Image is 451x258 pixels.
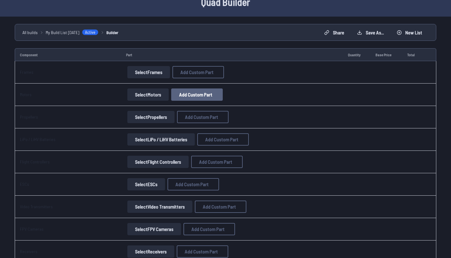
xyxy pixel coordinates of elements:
[191,156,243,168] button: Add Custom Part
[177,245,228,258] button: Add Custom Part
[185,115,218,119] span: Add Custom Part
[352,28,389,37] button: Save as...
[319,28,349,37] button: Share
[20,182,29,187] a: ESCs
[127,133,195,146] button: SelectLiPo / LiHV Batteries
[191,227,225,232] span: Add Custom Part
[343,48,371,61] td: Quantity
[20,69,33,75] a: Frames
[126,201,194,213] a: SelectVideo Transmitters
[126,245,175,258] a: SelectReceivers
[46,29,79,36] span: My Build List [DATE]
[402,48,424,61] td: Total
[391,28,427,37] button: New List
[22,29,38,36] a: All builds
[127,66,170,78] button: SelectFrames
[20,137,56,142] a: LiPo / LiHV Batteries
[126,88,170,101] a: SelectMotors
[197,133,249,146] button: Add Custom Part
[127,88,169,101] button: SelectMotors
[46,29,98,36] a: My Build List [DATE]Active
[195,201,246,213] button: Add Custom Part
[183,223,235,235] button: Add Custom Part
[20,159,50,164] a: Flight Controllers
[20,204,53,209] a: Video Transmitters
[127,245,174,258] button: SelectReceivers
[20,249,37,254] a: Receivers
[127,156,189,168] button: SelectFlight Controllers
[180,70,214,75] span: Add Custom Part
[127,223,181,235] button: SelectFPV Cameras
[121,48,343,61] td: Part
[127,201,192,213] button: SelectVideo Transmitters
[172,66,224,78] button: Add Custom Part
[126,156,190,168] a: SelectFlight Controllers
[126,66,171,78] a: SelectFrames
[203,204,236,209] span: Add Custom Part
[185,249,218,254] span: Add Custom Part
[126,133,196,146] a: SelectLiPo / LiHV Batteries
[15,48,121,61] td: Component
[175,182,209,187] span: Add Custom Part
[126,111,176,123] a: SelectPropellers
[126,178,166,190] a: SelectESCs
[127,178,165,190] button: SelectESCs
[20,114,38,119] a: Propellers
[205,137,238,142] span: Add Custom Part
[371,48,402,61] td: Base Price
[168,178,219,190] button: Add Custom Part
[127,111,175,123] button: SelectPropellers
[126,223,182,235] a: SelectFPV Cameras
[106,29,118,36] a: Builder
[171,88,223,101] button: Add Custom Part
[179,92,212,97] span: Add Custom Part
[20,226,44,232] a: FPV Cameras
[20,92,32,97] a: Motors
[82,29,98,35] span: Active
[199,159,232,164] span: Add Custom Part
[177,111,229,123] button: Add Custom Part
